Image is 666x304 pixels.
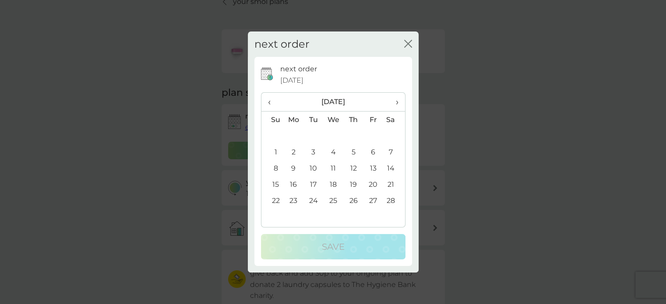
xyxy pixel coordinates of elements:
[261,112,284,128] th: Su
[383,144,405,160] td: 7
[284,176,304,192] td: 16
[343,192,363,209] td: 26
[363,112,383,128] th: Fr
[383,192,405,209] td: 28
[323,160,343,176] td: 11
[343,176,363,192] td: 19
[404,40,412,49] button: close
[343,112,363,128] th: Th
[323,192,343,209] td: 25
[261,192,284,209] td: 22
[284,93,383,112] th: [DATE]
[383,112,405,128] th: Sa
[284,144,304,160] td: 2
[322,240,345,254] p: Save
[284,160,304,176] td: 9
[261,234,405,259] button: Save
[303,160,323,176] td: 10
[280,63,317,75] p: next order
[363,144,383,160] td: 6
[303,112,323,128] th: Tu
[323,112,343,128] th: We
[261,176,284,192] td: 15
[343,144,363,160] td: 5
[303,144,323,160] td: 3
[363,160,383,176] td: 13
[284,112,304,128] th: Mo
[284,192,304,209] td: 23
[261,160,284,176] td: 8
[280,75,303,86] span: [DATE]
[363,192,383,209] td: 27
[343,160,363,176] td: 12
[303,176,323,192] td: 17
[268,93,277,111] span: ‹
[303,192,323,209] td: 24
[323,176,343,192] td: 18
[254,38,310,51] h2: next order
[383,176,405,192] td: 21
[383,160,405,176] td: 14
[323,144,343,160] td: 4
[261,144,284,160] td: 1
[363,176,383,192] td: 20
[389,93,398,111] span: ›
